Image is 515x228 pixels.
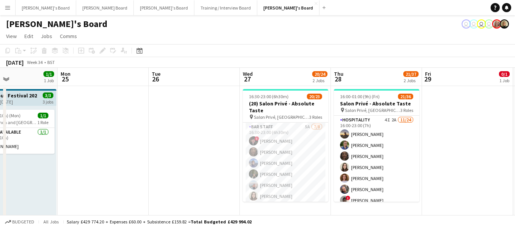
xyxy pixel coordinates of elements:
[500,19,509,29] app-user-avatar: Nikoleta Gehfeld
[6,33,17,40] span: View
[76,0,134,15] button: [PERSON_NAME] Board
[4,218,35,226] button: Budgeted
[462,19,471,29] app-user-avatar: Kathryn Davies
[21,31,36,41] a: Edit
[3,31,20,41] a: View
[42,219,60,225] span: All jobs
[57,31,80,41] a: Comms
[60,33,77,40] span: Comms
[12,219,34,225] span: Budgeted
[6,18,107,30] h1: [PERSON_NAME]'s Board
[485,19,494,29] app-user-avatar: Kathryn Davies
[469,19,478,29] app-user-avatar: Kathryn Davies
[67,219,252,225] div: Salary £429 774.20 + Expenses £60.00 + Subsistence £159.82 =
[191,219,252,225] span: Total Budgeted £429 994.02
[257,0,319,15] button: [PERSON_NAME]'s Board
[41,33,52,40] span: Jobs
[194,0,257,15] button: Training / Interview Board
[477,19,486,29] app-user-avatar: Kathryn Davies
[38,31,55,41] a: Jobs
[16,0,76,15] button: [PERSON_NAME]'s Board
[134,0,194,15] button: [PERSON_NAME]'s Board
[24,33,33,40] span: Edit
[6,59,24,66] div: [DATE]
[47,59,55,65] div: BST
[25,59,44,65] span: Week 34
[492,19,501,29] app-user-avatar: Caitlin Simpson-Hodson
